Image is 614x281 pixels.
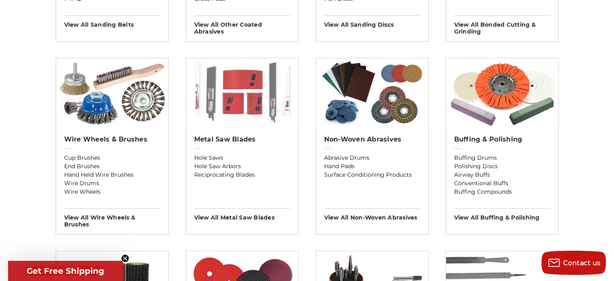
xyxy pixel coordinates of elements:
a: Surface Conditioning Products [324,171,420,179]
a: Hand Held Wire Brushes [64,171,160,179]
h3: View All other coated abrasives [194,15,290,35]
button: Close teaser [121,254,129,262]
h3: View All sanding discs [324,15,420,28]
a: Reciprocating Blades [194,171,290,179]
a: Hand Pads [324,162,420,171]
a: Airway Buffs [454,171,550,179]
a: End Brushes [64,162,160,171]
h2: Buffing & Polishing [454,135,550,144]
h3: View All buffing & polishing [454,208,550,221]
h2: Metal Saw Blades [194,135,290,144]
a: Wire Drums [64,179,160,188]
div: Get Free ShippingClose teaser [8,261,123,281]
img: Non-woven Abrasives [316,58,428,127]
img: Metal Saw Blades [186,58,298,127]
button: Contact us [541,251,606,275]
a: Cup Brushes [64,154,160,162]
span: Get Free Shipping [27,266,104,276]
h3: View All sanding belts [64,15,160,28]
h3: View All metal saw blades [194,208,290,221]
a: Wire Wheels [64,188,160,196]
a: Hole Saw Arbors [194,162,290,171]
a: Polishing Discs [454,162,550,171]
a: Conventional Buffs [454,179,550,188]
a: Buffing Compounds [454,188,550,196]
a: Abrasive Drums [324,154,420,162]
h3: View All bonded cutting & grinding [454,15,550,35]
a: Buffing Drums [454,154,550,162]
span: Contact us [563,259,601,267]
img: Wire Wheels & Brushes [56,58,168,127]
a: Hole Saws [194,154,290,162]
img: Buffing & Polishing [446,58,558,127]
h3: View All non-woven abrasives [324,208,420,221]
h3: View All wire wheels & brushes [64,208,160,228]
h2: Wire Wheels & Brushes [64,135,160,144]
h2: Non-woven Abrasives [324,135,420,144]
